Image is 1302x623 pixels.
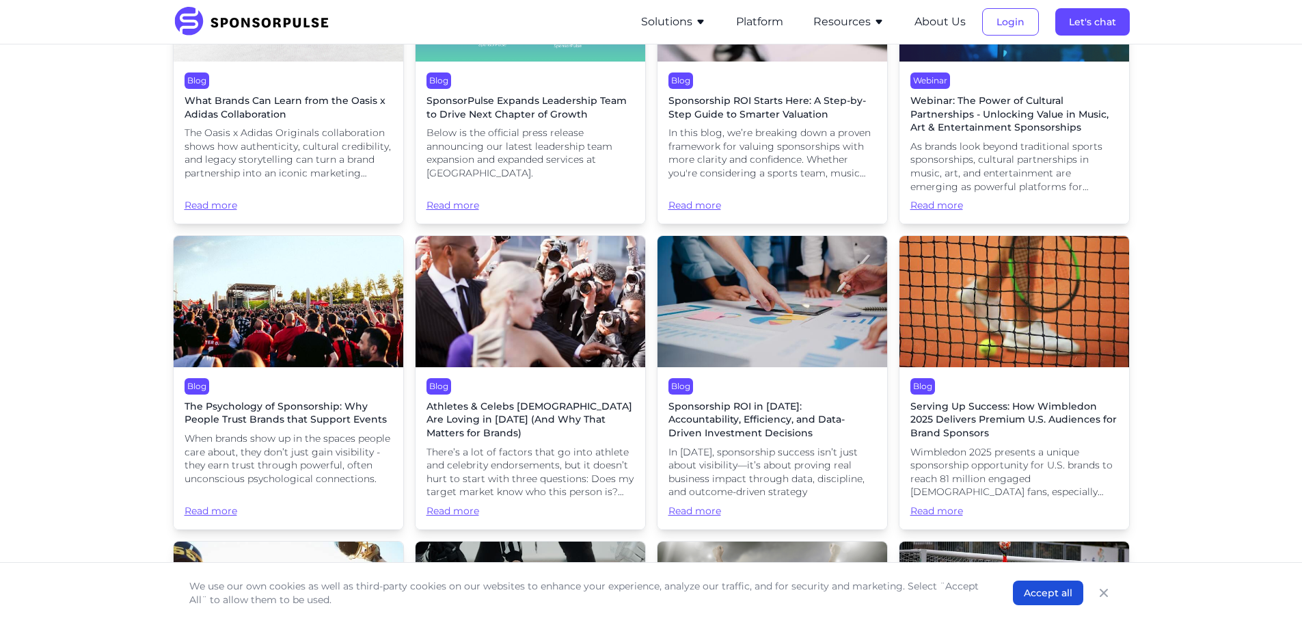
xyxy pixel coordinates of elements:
[426,94,634,121] span: SponsorPulse Expands Leadership Team to Drive Next Chapter of Growth
[910,505,1118,518] span: Read more
[910,378,935,395] div: Blog
[736,16,783,28] a: Platform
[668,94,876,121] span: Sponsorship ROI Starts Here: A Step-by-Step Guide to Smarter Valuation
[914,16,966,28] a: About Us
[668,505,876,518] span: Read more
[657,235,888,530] a: BlogSponsorship ROI in [DATE]: Accountability, Efficiency, and Data-Driven Investment DecisionsIn...
[426,378,451,395] div: Blog
[668,186,876,213] span: Read more
[1013,581,1083,605] button: Accept all
[657,236,887,367] img: Getty Images from Unsplash
[185,127,392,180] span: The Oasis x Adidas Originals collaboration shows how authenticity, cultural credibility, and lega...
[641,14,706,30] button: Solutions
[415,235,646,530] a: BlogAthletes & Celebs [DEMOGRAPHIC_DATA] Are Loving in [DATE] (And Why That Matters for Brands)Th...
[174,236,403,367] img: Sebastian Pociecha courtesy of Unsplash
[982,8,1039,36] button: Login
[426,400,634,440] span: Athletes & Celebs [DEMOGRAPHIC_DATA] Are Loving in [DATE] (And Why That Matters for Brands)
[910,140,1118,194] span: As brands look beyond traditional sports sponsorships, cultural partnerships in music, art, and e...
[185,94,392,121] span: What Brands Can Learn from the Oasis x Adidas Collaboration
[1055,8,1130,36] button: Let's chat
[426,127,634,180] span: Below is the official press release announcing our latest leadership team expansion and expanded ...
[1234,557,1302,623] iframe: Chat Widget
[668,127,876,180] span: In this blog, we’re breaking down a proven framework for valuing sponsorships with more clarity a...
[185,186,392,213] span: Read more
[185,72,209,89] div: Blog
[189,579,986,607] p: We use our own cookies as well as third-party cookies on our websites to enhance your experience,...
[910,199,1118,213] span: Read more
[426,505,634,518] span: Read more
[982,16,1039,28] a: Login
[914,14,966,30] button: About Us
[426,446,634,499] span: There’s a lot of factors that go into athlete and celebrity endorsements, but it doesn’t hurt to ...
[668,446,876,499] span: In [DATE], sponsorship success isn’t just about visibility—it’s about proving real business impac...
[426,186,634,213] span: Read more
[668,72,693,89] div: Blog
[185,400,392,427] span: The Psychology of Sponsorship: Why People Trust Brands that Support Events
[910,72,950,89] div: Webinar
[813,14,884,30] button: Resources
[736,14,783,30] button: Platform
[173,7,339,37] img: SponsorPulse
[416,236,645,367] img: Getty Images courtesy of Unsplash
[173,235,404,530] a: BlogThe Psychology of Sponsorship: Why People Trust Brands that Support EventsWhen brands show up...
[910,400,1118,440] span: Serving Up Success: How Wimbledon 2025 Delivers Premium U.S. Audiences for Brand Sponsors
[910,446,1118,499] span: Wimbledon 2025 presents a unique sponsorship opportunity for U.S. brands to reach 81 million enga...
[899,236,1129,367] img: John Formander courtesy of Unsplash
[1094,583,1113,602] button: Close
[910,94,1118,135] span: Webinar: The Power of Cultural Partnerships - Unlocking Value in Music, Art & Entertainment Spons...
[668,400,876,440] span: Sponsorship ROI in [DATE]: Accountability, Efficiency, and Data-Driven Investment Decisions
[899,235,1130,530] a: BlogServing Up Success: How Wimbledon 2025 Delivers Premium U.S. Audiences for Brand SponsorsWimb...
[668,378,693,395] div: Blog
[185,491,392,518] span: Read more
[426,72,451,89] div: Blog
[1055,16,1130,28] a: Let's chat
[185,432,392,486] span: When brands show up in the spaces people care about, they don’t just gain visibility - they earn ...
[185,378,209,395] div: Blog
